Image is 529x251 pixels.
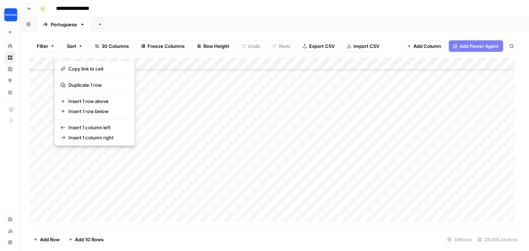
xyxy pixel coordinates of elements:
a: Usage [4,225,16,237]
span: Freeze Columns [148,42,185,50]
span: Import CSV [353,42,379,50]
span: Add Power Agent [460,42,499,50]
span: Duplicate 1 row [68,81,126,89]
span: Add Row [40,236,60,243]
span: Insert 1 column right [68,134,126,141]
a: Insights [4,63,16,75]
a: Browse [4,52,16,63]
span: Undo [248,42,260,50]
span: Row Height [203,42,229,50]
button: Add 10 Rows [64,234,108,245]
span: Sort [67,42,76,50]
div: 28/30 Columns [475,234,520,245]
button: Redo [268,40,295,52]
button: Undo [237,40,265,52]
button: Row Height [192,40,234,52]
a: Settings [4,214,16,225]
span: Add 10 Rows [75,236,104,243]
span: Export CSV [309,42,335,50]
button: Import CSV [342,40,384,52]
span: 30 Columns [101,42,129,50]
a: Opportunities [4,75,16,86]
img: Tractian Logo [4,8,17,21]
span: Filter [37,42,48,50]
a: Home [4,40,16,52]
div: 30 Rows [444,234,475,245]
button: Freeze Columns [136,40,189,52]
span: Insert 1 row below [68,108,126,115]
button: 30 Columns [90,40,134,52]
span: Insert 1 row above [68,98,126,105]
button: Add Row [29,234,64,245]
button: Sort [62,40,87,52]
button: Workspace: Tractian [4,6,16,24]
span: Add Column [413,42,441,50]
a: Your Data [4,86,16,98]
span: Insert 1 column left [68,124,126,131]
span: Copy link to cell [68,65,126,72]
button: Filter [32,40,59,52]
button: Export CSV [298,40,339,52]
div: Portuguese [51,21,77,28]
span: Redo [279,42,290,50]
button: Help + Support [4,237,16,248]
button: Add Column [402,40,446,52]
a: Portuguese [37,17,91,32]
button: Add Power Agent [449,40,503,52]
